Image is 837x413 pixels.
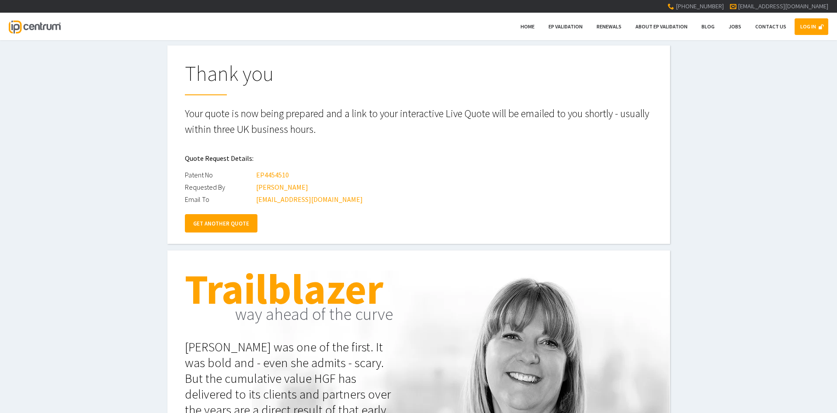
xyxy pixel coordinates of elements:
span: Blog [702,23,715,30]
div: Email To [185,193,255,205]
span: About EP Validation [636,23,688,30]
a: Blog [696,18,720,35]
a: IP Centrum [9,13,60,40]
span: Home [521,23,535,30]
h2: Quote Request Details: [185,148,653,169]
a: Home [515,18,540,35]
span: [PHONE_NUMBER] [676,2,724,10]
a: GET ANOTHER QUOTE [185,214,257,233]
a: EP Validation [543,18,588,35]
div: Requested By [185,181,255,193]
a: Jobs [723,18,747,35]
a: [EMAIL_ADDRESS][DOMAIN_NAME] [738,2,828,10]
span: EP Validation [549,23,583,30]
a: About EP Validation [630,18,693,35]
a: LOG IN [795,18,828,35]
span: Contact Us [755,23,786,30]
p: Your quote is now being prepared and a link to your interactive Live Quote will be emailed to you... [185,106,653,137]
a: Renewals [591,18,627,35]
div: [EMAIL_ADDRESS][DOMAIN_NAME] [256,193,363,205]
div: EP4454510 [256,169,289,181]
a: Contact Us [750,18,792,35]
div: [PERSON_NAME] [256,181,308,193]
h1: Thank you [185,63,653,95]
span: Jobs [729,23,741,30]
div: Patent No [185,169,255,181]
span: Renewals [597,23,622,30]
